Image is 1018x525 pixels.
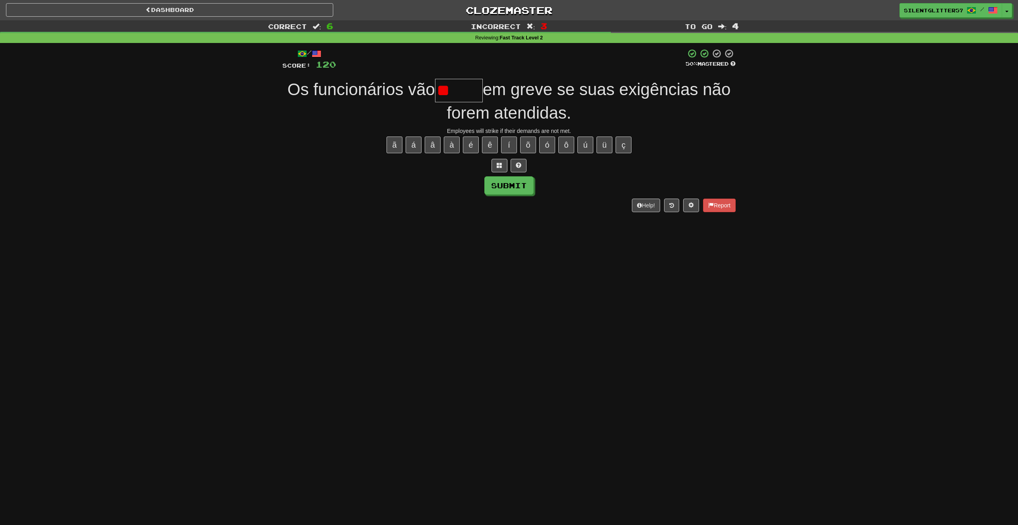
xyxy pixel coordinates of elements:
[685,22,713,30] span: To go
[282,62,311,69] span: Score:
[558,137,574,153] button: ô
[520,137,536,153] button: õ
[6,3,333,17] a: Dashboard
[425,137,441,153] button: â
[899,3,1002,18] a: SilentGlitter5787 /
[463,137,479,153] button: é
[732,21,739,31] span: 4
[664,199,679,212] button: Round history (alt+y)
[326,21,333,31] span: 6
[577,137,593,153] button: ú
[904,7,963,14] span: SilentGlitter5787
[484,176,534,195] button: Submit
[686,61,697,67] span: 50 %
[345,3,672,17] a: Clozemaster
[596,137,612,153] button: ü
[406,137,422,153] button: á
[526,23,535,30] span: :
[500,35,543,41] strong: Fast Track Level 2
[444,137,460,153] button: à
[471,22,521,30] span: Incorrect
[686,61,736,68] div: Mastered
[282,49,336,59] div: /
[501,137,517,153] button: í
[616,137,631,153] button: ç
[632,199,660,212] button: Help!
[316,59,336,69] span: 120
[539,137,555,153] button: ó
[492,159,507,172] button: Switch sentence to multiple choice alt+p
[980,6,984,12] span: /
[313,23,321,30] span: :
[268,22,307,30] span: Correct
[540,21,547,31] span: 3
[511,159,526,172] button: Single letter hint - you only get 1 per sentence and score half the points! alt+h
[288,80,435,99] span: Os funcionários vão
[703,199,736,212] button: Report
[447,80,731,122] span: em greve se suas exigências não forem atendidas.
[282,127,736,135] div: Employees will strike if their demands are not met.
[482,137,498,153] button: ê
[387,137,402,153] button: ã
[718,23,727,30] span: :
